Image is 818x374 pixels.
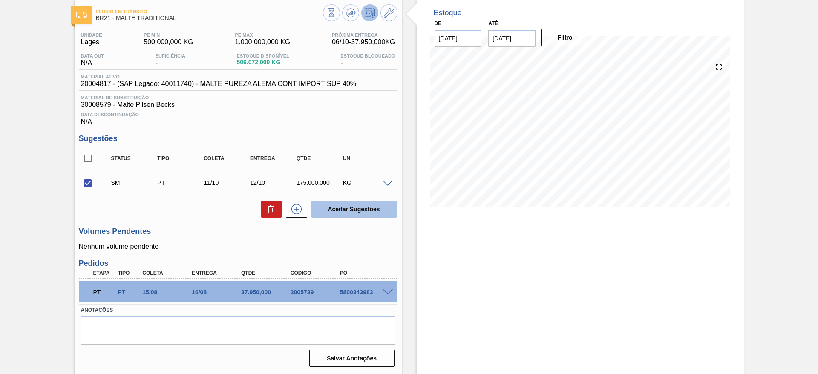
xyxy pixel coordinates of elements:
[235,38,290,46] span: 1.000.000,000 KG
[79,53,107,67] div: N/A
[332,38,395,46] span: 06/10 - 37.950,000 KG
[288,270,344,276] div: Código
[76,12,87,18] img: Ícone
[91,283,117,302] div: Pedido em Trânsito
[341,155,392,161] div: UN
[115,289,141,296] div: Pedido de Transferência
[79,243,397,250] p: Nenhum volume pendente
[239,289,294,296] div: 37.950,000
[96,9,323,14] span: Pedido em Trânsito
[202,179,253,186] div: 11/10/2025
[235,32,290,37] span: PE MAX
[81,32,102,37] span: Unidade
[434,9,462,17] div: Estoque
[288,289,344,296] div: 2005739
[239,270,294,276] div: Qtde
[323,4,340,21] button: Visão Geral dos Estoques
[435,20,442,26] label: De
[155,179,207,186] div: Pedido de Transferência
[190,289,245,296] div: 16/08/2025
[340,53,395,58] span: Estoque Bloqueado
[257,201,282,218] div: Excluir Sugestões
[96,15,323,21] span: BR21 - MALTE TRADITIONAL
[79,259,397,268] h3: Pedidos
[338,53,397,67] div: -
[156,53,185,58] span: Suficiência
[140,270,196,276] div: Coleta
[81,101,395,109] span: 30008579 - Malte Pilsen Becks
[202,155,253,161] div: Coleta
[81,80,357,88] span: 20004817 - (SAP Legado: 40011740) - MALTE PUREZA ALEMA CONT IMPORT SUP 40%
[338,289,393,296] div: 5800343983
[81,95,395,100] span: Material de Substituição
[488,20,498,26] label: Até
[282,201,307,218] div: Nova sugestão
[109,179,161,186] div: Sugestão Manual
[81,112,395,117] span: Data Descontinuação
[153,53,187,67] div: -
[248,179,300,186] div: 12/10/2025
[332,32,395,37] span: Próxima Entrega
[115,270,141,276] div: Tipo
[81,38,102,46] span: Lages
[311,201,397,218] button: Aceitar Sugestões
[91,270,117,276] div: Etapa
[380,4,397,21] button: Ir ao Master Data / Geral
[81,74,357,79] span: Material ativo
[93,289,115,296] p: PT
[190,270,245,276] div: Entrega
[81,53,104,58] span: Data out
[338,270,393,276] div: PO
[237,53,289,58] span: Estoque Disponível
[342,4,359,21] button: Atualizar Gráfico
[248,155,300,161] div: Entrega
[144,32,193,37] span: PE MIN
[237,59,289,66] span: 506.072,000 KG
[294,179,346,186] div: 175.000,000
[541,29,589,46] button: Filtro
[140,289,196,296] div: 15/08/2025
[79,134,397,143] h3: Sugestões
[81,304,395,316] label: Anotações
[79,227,397,236] h3: Volumes Pendentes
[488,30,536,47] input: dd/mm/yyyy
[307,200,397,219] div: Aceitar Sugestões
[109,155,161,161] div: Status
[361,4,378,21] button: Desprogramar Estoque
[341,179,392,186] div: KG
[144,38,193,46] span: 500.000,000 KG
[155,155,207,161] div: Tipo
[309,350,395,367] button: Salvar Anotações
[294,155,346,161] div: Qtde
[79,109,397,126] div: N/A
[435,30,482,47] input: dd/mm/yyyy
